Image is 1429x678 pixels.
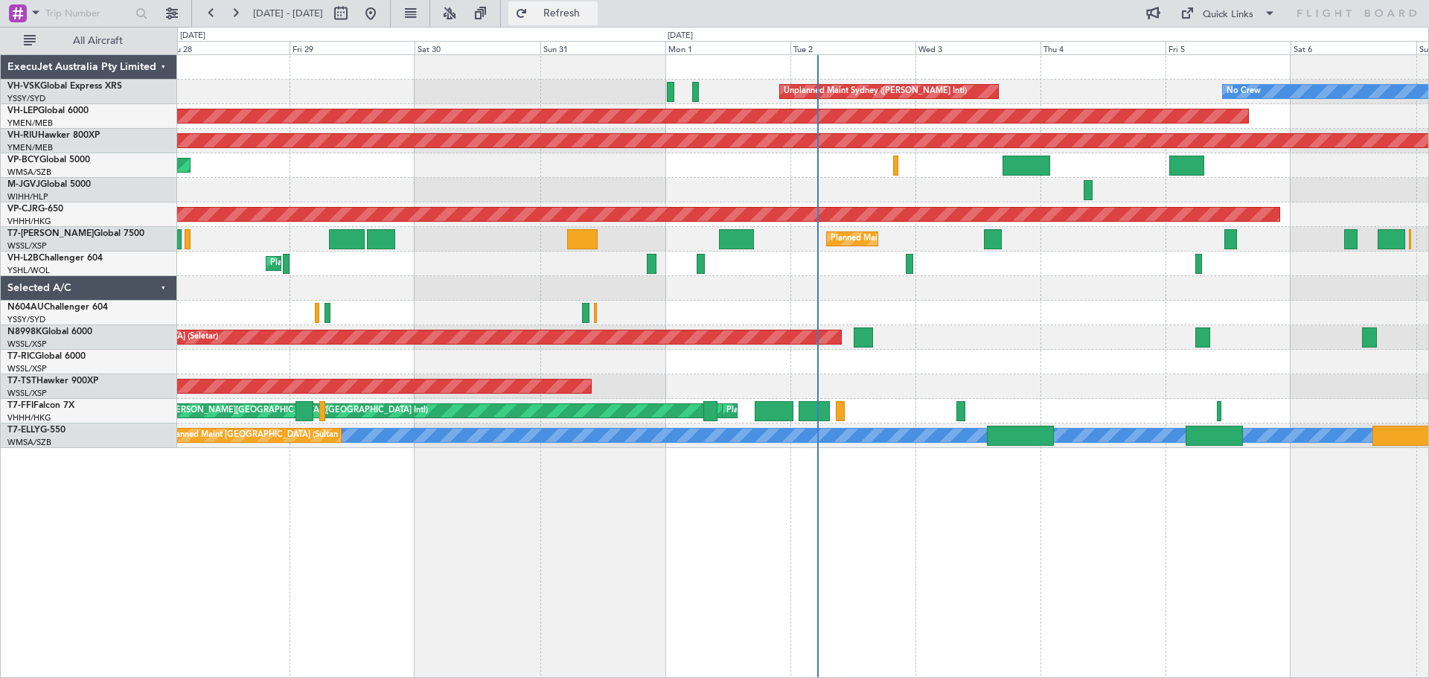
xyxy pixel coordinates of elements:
div: Thu 28 [164,41,290,54]
div: [DATE] [668,30,693,42]
div: Thu 4 [1040,41,1166,54]
div: Fri 5 [1166,41,1291,54]
a: WIHH/HLP [7,191,48,202]
a: N8998KGlobal 6000 [7,327,92,336]
a: VP-BCYGlobal 5000 [7,156,90,164]
div: Unplanned Maint Sydney ([PERSON_NAME] Intl) [784,80,967,103]
a: M-JGVJGlobal 5000 [7,180,91,189]
a: WMSA/SZB [7,437,51,448]
input: Trip Number [45,2,131,25]
span: N8998K [7,327,42,336]
span: T7-TST [7,377,36,386]
span: Refresh [531,8,593,19]
a: WSSL/XSP [7,339,47,350]
a: YSHL/WOL [7,265,50,276]
span: T7-ELLY [7,426,40,435]
a: VP-CJRG-650 [7,205,63,214]
a: N604AUChallenger 604 [7,303,108,312]
div: Planned Maint [GEOGRAPHIC_DATA] ([GEOGRAPHIC_DATA]) [270,252,505,275]
span: T7-RIC [7,352,35,361]
span: [DATE] - [DATE] [253,7,323,20]
div: Tue 2 [790,41,915,54]
div: Sat 6 [1291,41,1416,54]
span: VH-RIU [7,131,38,140]
div: Mon 1 [665,41,790,54]
a: T7-FFIFalcon 7X [7,401,74,410]
button: Quick Links [1173,1,1283,25]
span: M-JGVJ [7,180,40,189]
a: T7-ELLYG-550 [7,426,65,435]
a: YSSY/SYD [7,93,45,104]
a: T7-TSTHawker 900XP [7,377,98,386]
span: All Aircraft [39,36,157,46]
a: T7-RICGlobal 6000 [7,352,86,361]
a: T7-[PERSON_NAME]Global 7500 [7,229,144,238]
div: No Crew [1227,80,1261,103]
span: N604AU [7,303,44,312]
div: Wed 3 [915,41,1040,54]
a: VH-L2BChallenger 604 [7,254,103,263]
span: T7-FFI [7,401,33,410]
a: WSSL/XSP [7,363,47,374]
div: [DATE] [180,30,205,42]
div: Sat 30 [415,41,540,54]
a: WSSL/XSP [7,388,47,399]
a: YMEN/MEB [7,142,53,153]
a: VHHH/HKG [7,216,51,227]
button: All Aircraft [16,29,162,53]
div: Planned Maint Dubai (Al Maktoum Intl) [831,228,977,250]
a: VH-VSKGlobal Express XRS [7,82,122,91]
div: Fri 29 [290,41,415,54]
a: YSSY/SYD [7,314,45,325]
span: VH-L2B [7,254,39,263]
span: VP-CJR [7,205,38,214]
span: VP-BCY [7,156,39,164]
div: Quick Links [1203,7,1253,22]
span: VH-VSK [7,82,40,91]
button: Refresh [508,1,598,25]
div: Sun 31 [540,41,665,54]
a: VHHH/HKG [7,412,51,423]
span: VH-LEP [7,106,38,115]
a: WSSL/XSP [7,240,47,252]
a: WMSA/SZB [7,167,51,178]
a: VH-LEPGlobal 6000 [7,106,89,115]
span: T7-[PERSON_NAME] [7,229,94,238]
a: VH-RIUHawker 800XP [7,131,100,140]
a: YMEN/MEB [7,118,53,129]
div: Planned Maint [GEOGRAPHIC_DATA] ([GEOGRAPHIC_DATA] Intl) [726,400,975,422]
